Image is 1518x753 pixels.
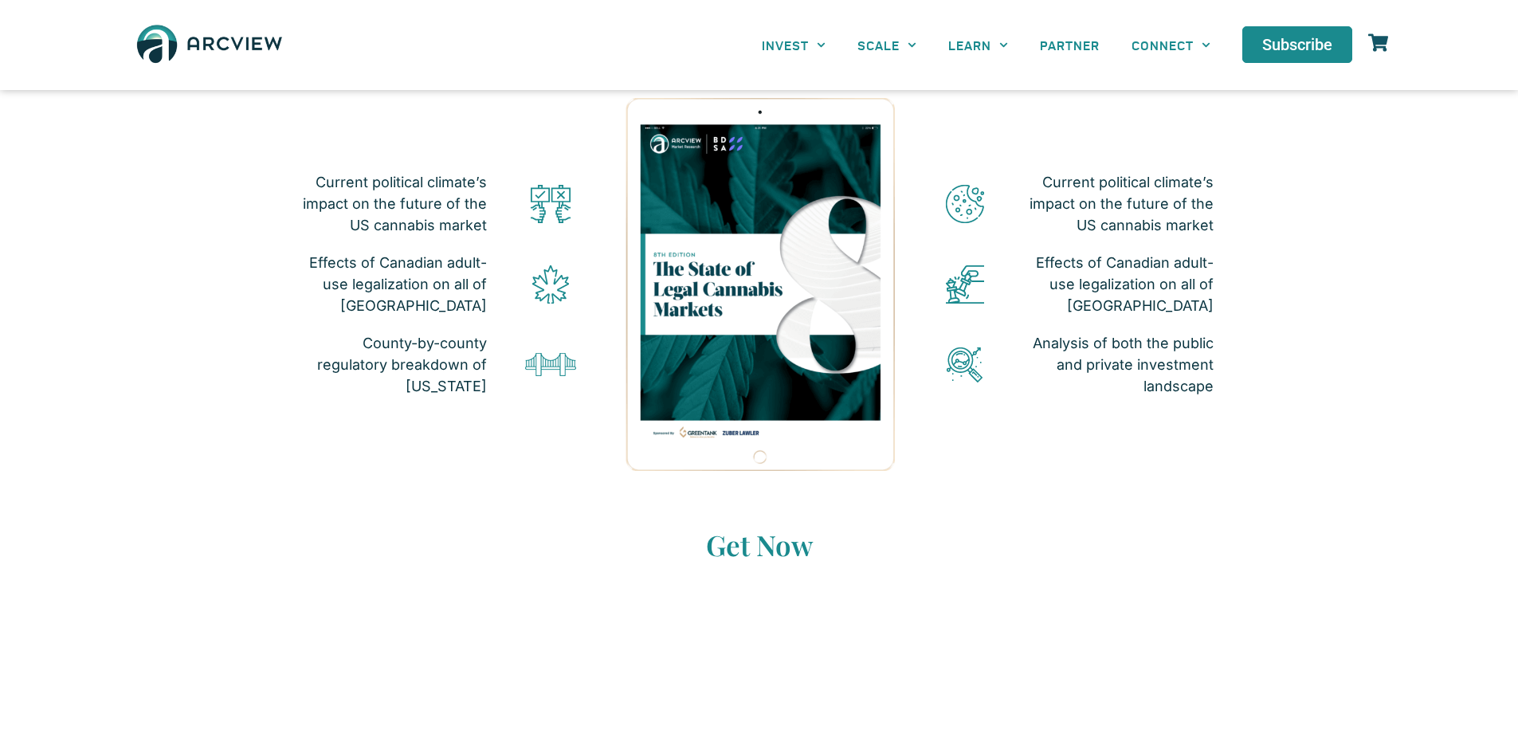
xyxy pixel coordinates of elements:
[746,27,841,63] a: INVEST
[1027,252,1214,316] div: Effects of Canadian adult-use legalization on all of [GEOGRAPHIC_DATA]
[1116,27,1226,63] a: CONNECT
[130,16,289,74] img: The Arcview Group
[1024,27,1116,63] a: PARTNER
[1262,37,1332,53] span: Subscribe
[841,27,932,63] a: SCALE
[297,252,488,316] div: Effects of Canadian adult-use legalization on all of [GEOGRAPHIC_DATA]
[313,527,1206,563] h2: Get Now
[746,27,1227,63] nav: Menu
[1242,26,1352,63] a: Subscribe
[932,27,1024,63] a: LEARN
[1027,332,1214,397] p: Analysis of both the public and private investment landscape
[297,332,488,397] div: County-by-county regulatory breakdown of [US_STATE]
[297,171,488,236] div: Current political climate’s impact on the future of the US cannabis market
[1027,171,1214,236] div: Current political climate’s impact on the future of the US cannabis market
